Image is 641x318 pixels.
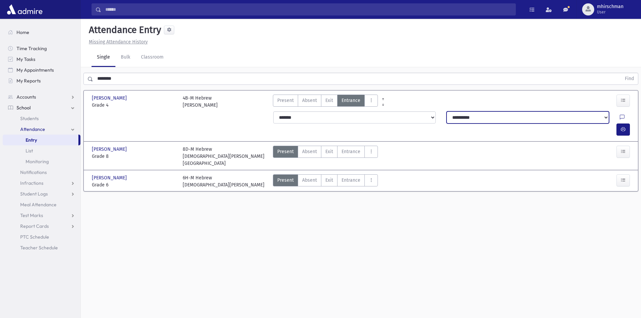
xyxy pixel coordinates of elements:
div: 8D-M Hebrew [DEMOGRAPHIC_DATA][PERSON_NAME][GEOGRAPHIC_DATA] [183,146,267,167]
a: Teacher Schedule [3,242,80,253]
a: Home [3,27,80,38]
span: Entrance [342,97,360,104]
span: My Reports [16,78,41,84]
span: Infractions [20,180,43,186]
span: My Appointments [16,67,54,73]
span: [PERSON_NAME] [92,174,128,181]
div: 6H-M Hebrew [DEMOGRAPHIC_DATA][PERSON_NAME] [183,174,264,188]
button: Find [621,73,638,84]
span: PTC Schedule [20,234,49,240]
a: Entry [3,135,78,145]
span: Present [277,148,294,155]
a: My Reports [3,75,80,86]
a: Students [3,113,80,124]
a: Attendance [3,124,80,135]
span: Exit [325,97,333,104]
span: Absent [302,97,317,104]
a: Time Tracking [3,43,80,54]
span: Exit [325,177,333,184]
span: Home [16,29,29,35]
a: Test Marks [3,210,80,221]
span: Grade 6 [92,181,176,188]
span: Absent [302,177,317,184]
span: User [597,9,624,15]
a: Missing Attendance History [86,39,148,45]
span: School [16,105,31,111]
a: Report Cards [3,221,80,232]
div: AttTypes [273,95,378,109]
a: School [3,102,80,113]
span: Absent [302,148,317,155]
span: List [26,148,33,154]
span: Student Logs [20,191,48,197]
span: My Tasks [16,56,35,62]
span: Grade 8 [92,153,176,160]
div: AttTypes [273,146,378,167]
span: Present [277,177,294,184]
span: Report Cards [20,223,49,229]
span: Meal Attendance [20,202,57,208]
a: Meal Attendance [3,199,80,210]
a: Student Logs [3,188,80,199]
input: Search [101,3,515,15]
span: Monitoring [26,158,49,165]
span: [PERSON_NAME] [92,146,128,153]
a: Infractions [3,178,80,188]
div: 4B-M Hebrew [PERSON_NAME] [183,95,218,109]
a: PTC Schedule [3,232,80,242]
a: Single [92,48,115,67]
span: Grade 4 [92,102,176,109]
span: Time Tracking [16,45,47,51]
a: My Tasks [3,54,80,65]
a: Notifications [3,167,80,178]
img: AdmirePro [5,3,44,16]
span: Notifications [20,169,47,175]
span: Present [277,97,294,104]
span: Entrance [342,148,360,155]
a: Accounts [3,92,80,102]
h5: Attendance Entry [86,24,161,36]
a: Bulk [115,48,136,67]
span: Attendance [20,126,45,132]
div: AttTypes [273,174,378,188]
span: Accounts [16,94,36,100]
span: Students [20,115,39,121]
span: Test Marks [20,212,43,218]
a: My Appointments [3,65,80,75]
a: List [3,145,80,156]
span: mhirschman [597,4,624,9]
a: Monitoring [3,156,80,167]
span: Exit [325,148,333,155]
u: Missing Attendance History [89,39,148,45]
span: Entry [26,137,37,143]
span: Entrance [342,177,360,184]
span: [PERSON_NAME] [92,95,128,102]
a: Classroom [136,48,169,67]
span: Teacher Schedule [20,245,58,251]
